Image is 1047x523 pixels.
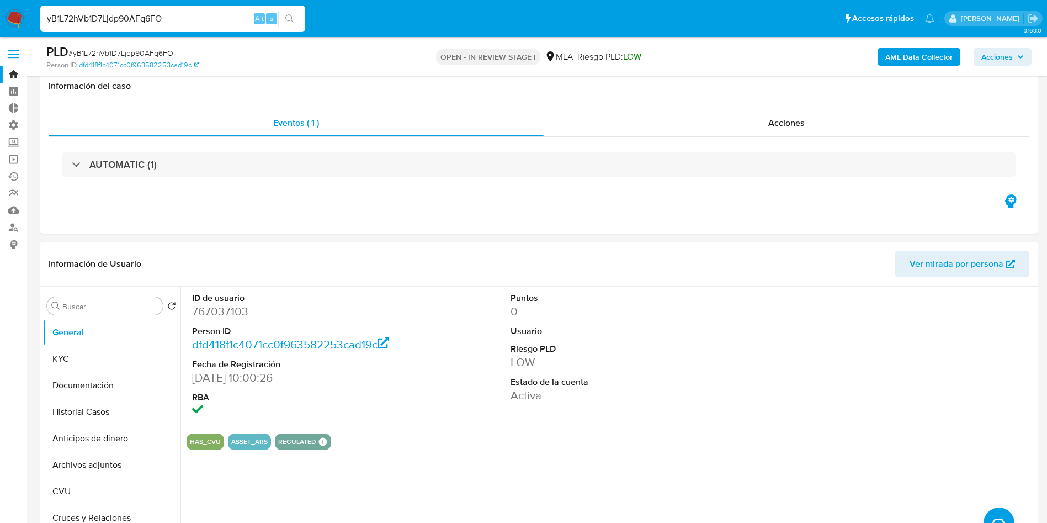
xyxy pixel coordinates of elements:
button: Volver al orden por defecto [167,302,176,314]
button: Ver mirada por persona [895,251,1029,277]
span: LOW [623,50,641,63]
h3: AUTOMATIC (1) [89,159,157,171]
button: CVU [42,478,180,505]
button: KYC [42,346,180,372]
a: dfd418f1c4071cc0f963582253cad19c [79,60,199,70]
dt: Estado de la cuenta [511,376,712,388]
dd: [DATE] 10:00:26 [192,370,394,385]
dt: Fecha de Registración [192,358,394,371]
span: # yB1L72hVb1D7Ljdp90AFq6FO [68,47,173,59]
dt: Usuario [511,325,712,337]
b: AML Data Collector [885,48,953,66]
button: Acciones [974,48,1032,66]
button: Anticipos de dinero [42,425,180,452]
dt: ID de usuario [192,292,394,304]
p: OPEN - IN REVIEW STAGE I [436,49,540,65]
input: Buscar [62,302,158,311]
button: AML Data Collector [878,48,960,66]
span: Acciones [768,117,805,129]
dd: LOW [511,355,712,370]
input: Buscar usuario o caso... [40,12,305,26]
dt: Person ID [192,325,394,337]
p: gustavo.deseta@mercadolibre.com [961,13,1023,24]
dd: 767037103 [192,304,394,319]
div: AUTOMATIC (1) [62,152,1016,177]
dd: Activa [511,388,712,403]
a: dfd418f1c4071cc0f963582253cad19c [192,336,389,352]
div: MLA [545,51,573,63]
span: Alt [255,13,264,24]
button: Buscar [51,302,60,310]
button: Documentación [42,372,180,399]
span: Ver mirada por persona [910,251,1003,277]
button: search-icon [278,11,301,27]
button: Archivos adjuntos [42,452,180,478]
a: Notificaciones [925,14,934,23]
dd: 0 [511,304,712,319]
button: General [42,319,180,346]
span: s [270,13,273,24]
span: Riesgo PLD: [577,51,641,63]
button: Historial Casos [42,399,180,425]
b: PLD [46,43,68,60]
h1: Información de Usuario [49,258,141,270]
dt: Puntos [511,292,712,304]
dt: Riesgo PLD [511,343,712,355]
span: Accesos rápidos [852,13,914,24]
span: Eventos ( 1 ) [273,117,319,129]
a: Salir [1027,13,1039,24]
h1: Información del caso [49,81,1029,92]
dt: RBA [192,392,394,404]
span: Acciones [981,48,1013,66]
b: Person ID [46,60,77,70]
